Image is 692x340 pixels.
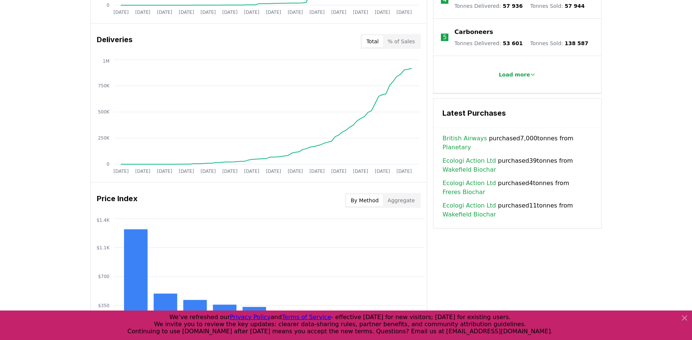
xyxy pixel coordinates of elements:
a: Ecologi Action Ltd [442,201,496,210]
tspan: [DATE] [244,169,259,174]
tspan: [DATE] [353,169,368,174]
a: Wakefield Biochar [442,165,496,174]
tspan: [DATE] [201,169,216,174]
tspan: [DATE] [135,169,151,174]
tspan: [DATE] [222,169,238,174]
tspan: [DATE] [288,10,303,15]
button: Total [362,35,383,47]
tspan: [DATE] [222,10,238,15]
h3: Deliveries [97,34,133,49]
tspan: 750K [98,83,110,88]
tspan: [DATE] [288,169,303,174]
tspan: 500K [98,109,110,115]
p: Load more [499,71,530,78]
tspan: $350 [98,303,109,308]
h3: Price Index [97,193,138,208]
p: Tonnes Delivered : [454,2,523,10]
a: Carboneers [454,28,493,37]
tspan: [DATE] [114,169,129,174]
button: Load more [493,67,542,82]
tspan: 250K [98,135,110,141]
tspan: [DATE] [266,169,281,174]
tspan: 0 [106,3,109,8]
tspan: [DATE] [331,169,346,174]
a: Freres Biochar [442,188,485,197]
a: Ecologi Action Ltd [442,156,496,165]
tspan: [DATE] [135,10,151,15]
span: 57 936 [503,3,523,9]
span: purchased 11 tonnes from [442,201,592,219]
tspan: [DATE] [396,169,412,174]
p: 5 [443,33,447,42]
span: purchased 4 tonnes from [442,179,592,197]
p: Tonnes Sold : [530,2,585,10]
tspan: $1.1K [96,245,110,250]
button: By Method [346,194,383,206]
tspan: [DATE] [179,10,194,15]
tspan: $1.4K [96,218,110,223]
span: 138 587 [565,40,588,46]
tspan: [DATE] [114,10,129,15]
tspan: [DATE] [375,169,390,174]
tspan: [DATE] [266,10,281,15]
tspan: [DATE] [244,10,259,15]
span: 57 944 [565,3,585,9]
tspan: [DATE] [331,10,346,15]
h3: Latest Purchases [442,107,592,119]
a: Planetary [442,143,471,152]
span: purchased 7,000 tonnes from [442,134,592,152]
tspan: [DATE] [309,169,325,174]
tspan: [DATE] [353,10,368,15]
button: % of Sales [383,35,419,47]
tspan: [DATE] [179,169,194,174]
tspan: 1M [103,59,109,64]
tspan: [DATE] [157,169,172,174]
a: Wakefield Biochar [442,210,496,219]
p: Tonnes Sold : [530,40,588,47]
p: Tonnes Delivered : [454,40,523,47]
span: purchased 39 tonnes from [442,156,592,174]
span: 53 601 [503,40,523,46]
tspan: 0 [106,162,109,167]
tspan: [DATE] [396,10,412,15]
tspan: [DATE] [309,10,325,15]
button: Aggregate [383,194,419,206]
tspan: [DATE] [201,10,216,15]
tspan: [DATE] [375,10,390,15]
a: British Airways [442,134,487,143]
tspan: [DATE] [157,10,172,15]
a: Ecologi Action Ltd [442,179,496,188]
tspan: $700 [98,274,109,279]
